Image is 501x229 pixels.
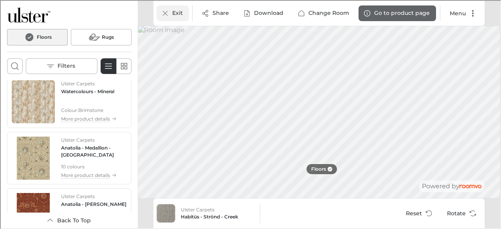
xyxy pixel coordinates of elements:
[440,205,481,220] button: Rotate Surface
[459,184,481,188] img: roomvo_wordmark.svg
[6,6,50,22] img: Logo representing Ulster Carpets.
[115,58,131,73] button: Switch to simple view
[310,165,325,172] p: Floors
[100,58,131,73] div: Product List Mode Selector
[25,58,97,73] button: Open the filters menu
[421,181,481,190] p: Powered by
[60,79,94,87] p: Ulster Carpets
[178,203,256,222] button: Show details for Habitüs - Strönd
[60,170,126,179] button: More product details
[60,106,77,113] p: Colour :
[156,204,174,222] img: Habitüs - Strönd
[11,79,54,123] img: Watercolours - Mineral. Link opens in a new window.
[57,61,74,69] p: Filters
[101,33,113,40] h6: Rugs
[60,136,94,143] p: Ulster Carpets
[358,5,435,20] button: Go to product page
[156,5,188,20] button: Exit
[11,136,54,179] img: Anatolia - Medallion. Link opens in a new window.
[212,9,228,16] p: Share
[70,28,131,45] button: Rugs
[60,171,109,178] p: More product details
[6,131,131,184] div: See Anatolia - Medallion in the room
[6,6,50,22] a: Go to Ulster Carpets's website.
[77,106,103,113] p: Brimstone
[6,28,67,45] button: Floors
[180,206,214,213] p: Ulster Carpets
[305,163,337,174] button: Floors
[196,5,234,20] button: Share
[6,212,131,227] button: Scroll back to the beginning
[421,181,481,190] div: The visualizer is powered by Roomvo.
[60,162,126,169] p: 10 colours
[399,205,437,220] button: Reset product
[60,115,109,122] p: More product details
[253,9,283,16] p: Download
[443,5,481,20] button: More actions
[238,5,289,20] button: Download
[308,9,348,16] p: Change Room
[60,192,94,199] p: Ulster Carpets
[373,9,429,16] p: Go to product page
[60,114,116,123] button: More product details
[60,200,126,207] h4: Anatolia - Shirvan - Petra Red
[171,9,182,16] p: Exit
[6,58,22,73] button: Open search box
[60,144,126,158] h4: Anatolia - Medallion - Delta
[100,58,115,73] button: Switch to detail view
[292,5,355,20] button: Change Room
[180,213,254,220] h6: Habitüs - Strönd - Creek
[36,33,51,40] h6: Floors
[6,75,131,127] div: See Watercolours - Mineral in the room
[60,87,114,94] h4: Watercolours - Mineral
